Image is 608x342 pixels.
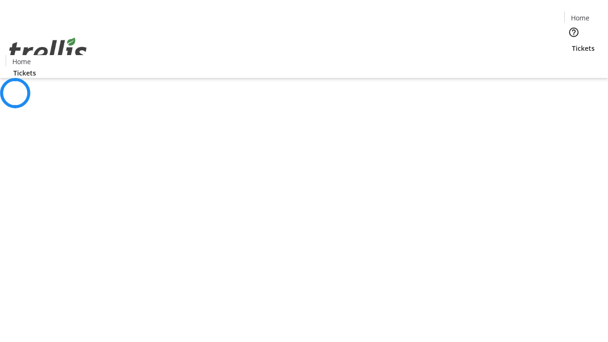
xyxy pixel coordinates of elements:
a: Home [565,13,595,23]
span: Home [12,57,31,66]
span: Home [571,13,589,23]
img: Orient E2E Organization hvzJzFsg5a's Logo [6,27,90,75]
span: Tickets [13,68,36,78]
a: Tickets [564,43,602,53]
button: Cart [564,53,583,72]
span: Tickets [572,43,595,53]
a: Home [6,57,37,66]
button: Help [564,23,583,42]
a: Tickets [6,68,44,78]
